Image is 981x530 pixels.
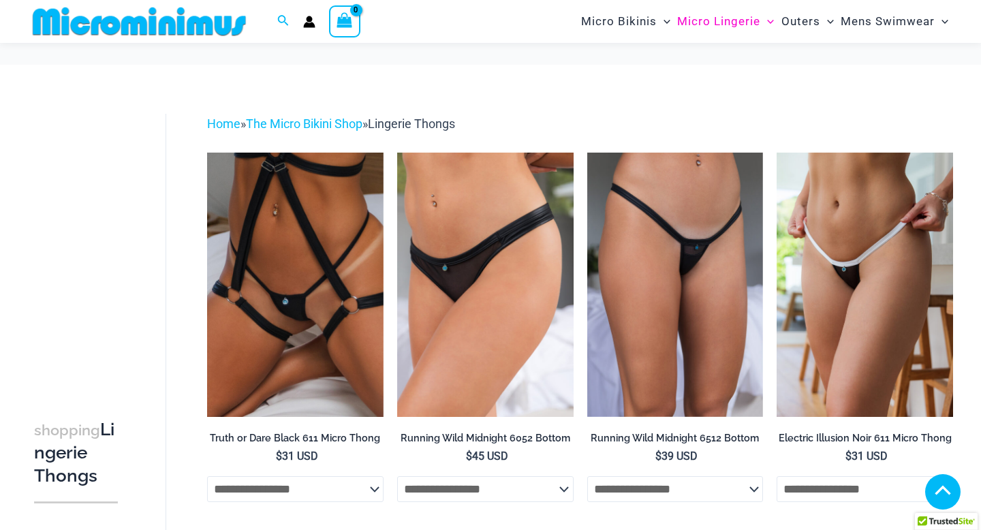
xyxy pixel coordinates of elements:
span: » » [207,116,455,131]
a: Home [207,116,240,131]
img: Running Wild Midnight 6052 Bottom 01 [397,153,574,417]
a: Account icon link [303,16,315,28]
h2: Running Wild Midnight 6512 Bottom [587,432,764,445]
img: MM SHOP LOGO FLAT [27,6,251,37]
h2: Truth or Dare Black 611 Micro Thong [207,432,384,445]
bdi: 31 USD [845,450,888,463]
a: Electric Illusion Noir Micro 01Electric Illusion Noir Micro 02Electric Illusion Noir Micro 02 [777,153,953,417]
nav: Site Navigation [576,2,954,41]
a: Running Wild Midnight 6512 Bottom [587,432,764,450]
a: Micro LingerieMenu ToggleMenu Toggle [674,4,777,39]
a: Truth or Dare Black Micro 02Truth or Dare Black 1905 Bodysuit 611 Micro 12Truth or Dare Black 190... [207,153,384,417]
span: Menu Toggle [760,4,774,39]
a: Micro BikinisMenu ToggleMenu Toggle [578,4,674,39]
bdi: 39 USD [655,450,698,463]
span: $ [276,450,282,463]
iframe: TrustedSite Certified [34,103,157,375]
a: OutersMenu ToggleMenu Toggle [778,4,837,39]
a: Search icon link [277,13,290,30]
span: Micro Bikinis [581,4,657,39]
h2: Electric Illusion Noir 611 Micro Thong [777,432,953,445]
span: Menu Toggle [657,4,670,39]
span: Lingerie Thongs [368,116,455,131]
a: Running Wild Midnight 6052 Bottom [397,432,574,450]
img: Electric Illusion Noir Micro 01 [777,153,953,417]
span: Outers [781,4,820,39]
span: $ [845,450,852,463]
h2: Running Wild Midnight 6052 Bottom [397,432,574,445]
a: Mens SwimwearMenu ToggleMenu Toggle [837,4,952,39]
span: $ [466,450,472,463]
h3: Lingerie Thongs [34,418,118,488]
bdi: 45 USD [466,450,508,463]
a: Truth or Dare Black 611 Micro Thong [207,432,384,450]
span: Menu Toggle [935,4,948,39]
bdi: 31 USD [276,450,318,463]
span: $ [655,450,661,463]
a: The Micro Bikini Shop [246,116,362,131]
a: Running Wild Midnight 6512 Bottom 10Running Wild Midnight 6512 Bottom 2Running Wild Midnight 6512... [587,153,764,417]
a: View Shopping Cart, empty [329,5,360,37]
a: Electric Illusion Noir 611 Micro Thong [777,432,953,450]
img: Truth or Dare Black Micro 02 [207,153,384,417]
span: shopping [34,422,100,439]
span: Mens Swimwear [841,4,935,39]
span: Micro Lingerie [677,4,760,39]
span: Menu Toggle [820,4,834,39]
img: Running Wild Midnight 6512 Bottom 10 [587,153,764,417]
a: Running Wild Midnight 6052 Bottom 01Running Wild Midnight 1052 Top 6052 Bottom 05Running Wild Mid... [397,153,574,417]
